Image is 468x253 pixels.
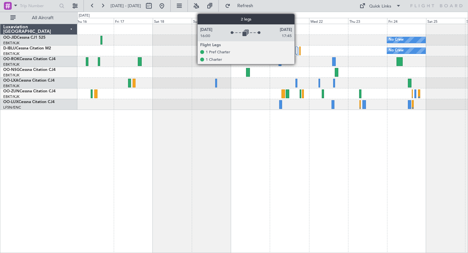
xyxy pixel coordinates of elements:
[3,36,45,40] a: OO-JIDCessna CJ1 525
[114,18,153,24] div: Fri 17
[3,94,19,99] a: EBKT/KJK
[3,79,19,83] span: OO-LXA
[75,18,114,24] div: Thu 16
[387,18,426,24] div: Fri 24
[389,35,404,45] div: No Crew
[222,1,261,11] button: Refresh
[426,18,465,24] div: Sat 25
[270,18,309,24] div: Tue 21
[3,41,19,46] a: EBKT/KJK
[3,68,19,72] span: OO-NSG
[17,16,69,20] span: All Aircraft
[3,36,17,40] span: OO-JID
[3,89,56,93] a: OO-ZUNCessna Citation CJ4
[3,79,55,83] a: OO-LXACessna Citation CJ4
[356,1,404,11] button: Quick Links
[3,62,19,67] a: EBKT/KJK
[3,51,19,56] a: EBKT/KJK
[3,105,21,110] a: LFSN/ENC
[3,89,19,93] span: OO-ZUN
[232,4,259,8] span: Refresh
[153,18,192,24] div: Sat 18
[192,18,231,24] div: Sun 19
[3,100,19,104] span: OO-LUX
[348,18,387,24] div: Thu 23
[3,73,19,78] a: EBKT/KJK
[369,3,391,10] div: Quick Links
[3,100,55,104] a: OO-LUXCessna Citation CJ4
[7,13,71,23] button: All Aircraft
[3,57,19,61] span: OO-ROK
[110,3,141,9] span: [DATE] - [DATE]
[309,18,348,24] div: Wed 22
[79,13,90,19] div: [DATE]
[3,47,16,50] span: D-IBLU
[20,1,57,11] input: Trip Number
[3,57,56,61] a: OO-ROKCessna Citation CJ4
[3,84,19,88] a: EBKT/KJK
[3,68,56,72] a: OO-NSGCessna Citation CJ4
[3,47,51,50] a: D-IBLUCessna Citation M2
[389,46,404,56] div: No Crew
[231,18,270,24] div: Mon 20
